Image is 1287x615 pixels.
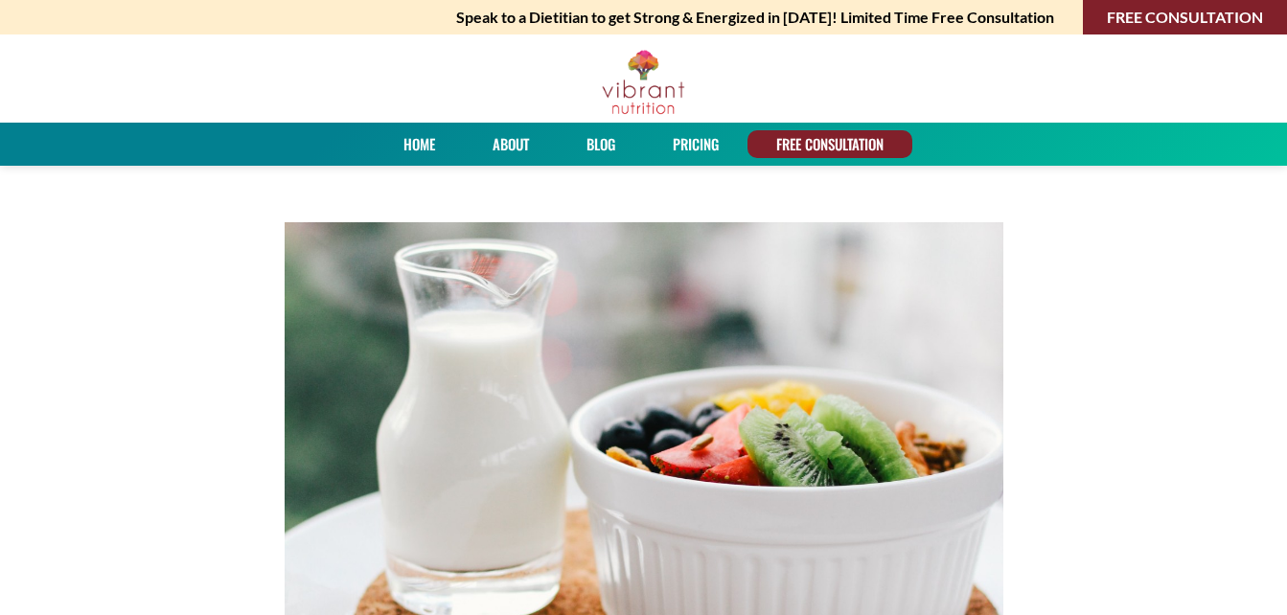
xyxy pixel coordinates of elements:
[456,4,1054,31] strong: Speak to a Dietitian to get Strong & Energized in [DATE]! Limited Time Free Consultation
[486,130,536,158] a: About
[397,130,442,158] a: Home
[770,130,890,158] a: FREE CONSULTATION
[666,130,725,158] a: PRICING
[601,49,686,116] img: Vibrant Nutrition
[580,130,622,158] a: Blog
